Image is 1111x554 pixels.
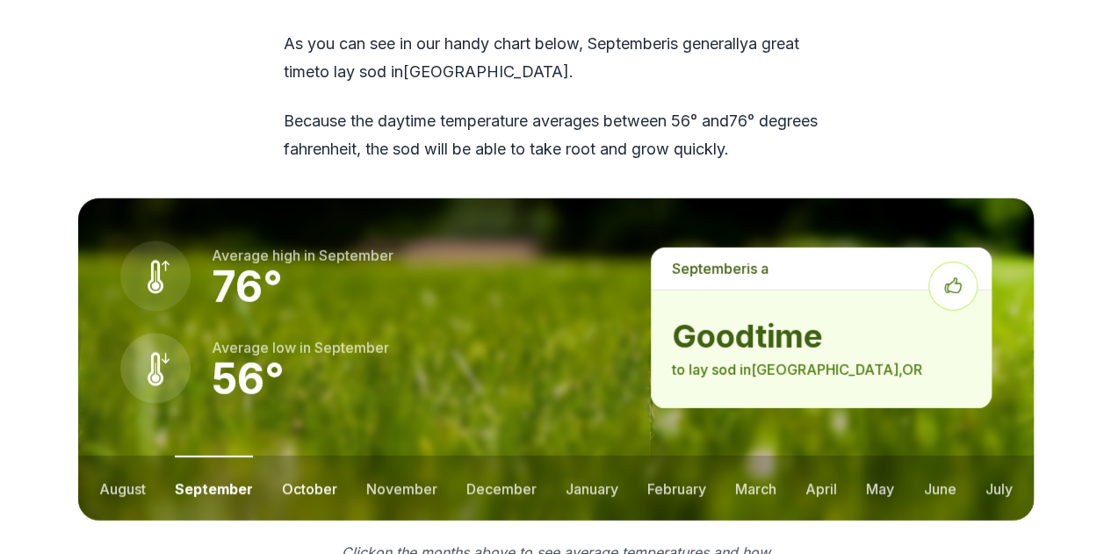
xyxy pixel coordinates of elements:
[588,34,667,53] span: september
[566,456,618,521] button: january
[651,248,991,290] p: is a
[212,261,283,313] strong: 76 °
[99,456,146,521] button: august
[212,353,285,405] strong: 56 °
[923,456,956,521] button: june
[212,337,389,358] p: Average low in
[735,456,776,521] button: march
[282,456,337,521] button: october
[647,456,706,521] button: february
[212,245,393,266] p: Average high in
[672,319,970,354] strong: good time
[319,247,393,264] span: september
[284,30,828,163] div: As you can see in our handy chart below, is generally a great time to lay sod in [GEOGRAPHIC_DATA] .
[466,456,537,521] button: december
[866,456,894,521] button: may
[366,456,437,521] button: november
[284,107,828,163] p: Because the daytime temperature averages between 56 ° and 76 ° degrees fahrenheit, the sod will b...
[314,339,389,356] span: september
[175,456,253,521] button: september
[672,260,747,277] span: september
[672,359,970,380] p: to lay sod in [GEOGRAPHIC_DATA] , OR
[985,456,1012,521] button: july
[805,456,837,521] button: april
